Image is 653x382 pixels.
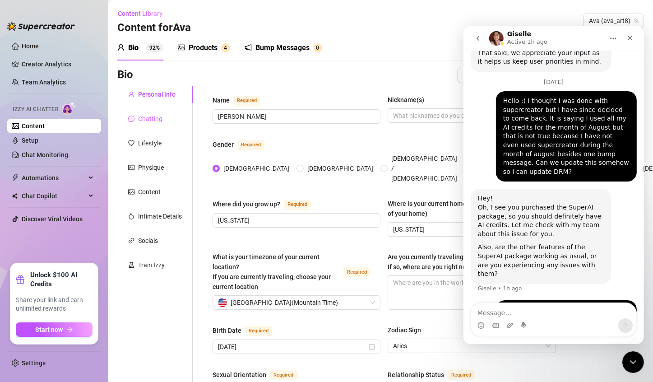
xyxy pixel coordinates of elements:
[128,164,134,171] span: idcard
[7,22,75,31] img: logo-BBDzfeDw.svg
[117,44,125,51] span: user
[22,79,66,86] a: Team Analytics
[189,42,218,53] div: Products
[22,215,83,223] a: Discover Viral Videos
[213,253,331,290] span: What is your timezone of your current location? If you are currently traveling, choose your curre...
[62,102,76,115] img: AI Chatter
[388,199,515,219] div: Where is your current homebase? (City/Area of your home)
[22,122,45,130] a: Content
[138,163,164,172] div: Physique
[284,200,311,210] span: Required
[128,42,139,53] div: Bio
[22,137,38,144] a: Setup
[388,325,421,335] div: Zodiac Sign
[213,95,270,106] label: Name
[388,325,427,335] label: Zodiac Sign
[589,14,639,28] span: Ava (ava_art8)
[343,267,370,277] span: Required
[43,296,50,303] button: Upload attachment
[388,369,485,380] label: Relationship Status
[22,42,39,50] a: Home
[178,44,185,51] span: picture
[22,57,94,71] a: Creator Analytics
[255,42,310,53] div: Bump Messages
[117,21,191,35] h3: Content for Ava
[118,10,162,17] span: Content Library
[213,140,234,149] div: Gender
[463,26,644,344] iframe: Intercom live chat
[8,277,173,292] textarea: Message…
[138,211,182,221] div: Intimate Details
[231,296,338,309] span: [GEOGRAPHIC_DATA] ( Mountain Time )
[388,95,424,105] div: Nickname(s)
[16,275,25,284] span: gift
[138,187,161,197] div: Content
[138,89,176,99] div: Personal Info
[155,292,169,307] button: Send a message…
[245,44,252,51] span: notification
[457,68,565,82] button: Import Bio from other creator
[304,163,377,173] span: [DEMOGRAPHIC_DATA]
[313,43,322,52] sup: 0
[16,322,93,337] button: Start nowarrow-right
[146,43,163,52] sup: 92%
[245,326,272,336] span: Required
[138,260,165,270] div: Train Izzy
[138,138,162,148] div: Lifestyle
[213,325,282,336] label: Birth Date
[22,171,86,185] span: Automations
[128,238,134,244] span: link
[388,253,549,270] span: Are you currently traveling? If so, where are you right now? what are you doing there?
[388,154,461,183] span: [DEMOGRAPHIC_DATA] / [DEMOGRAPHIC_DATA]
[138,114,162,124] div: Chatting
[117,6,170,21] button: Content Library
[36,326,63,333] span: Start now
[22,189,86,203] span: Chat Copilot
[30,270,93,289] strong: Unlock $100 AI Credits
[237,140,264,150] span: Required
[213,139,274,150] label: Gender
[393,111,548,121] input: Nickname(s)
[128,213,134,219] span: fire
[117,68,133,82] h3: Bio
[448,370,475,380] span: Required
[388,95,431,105] label: Nickname(s)
[218,215,373,225] input: Where did you grow up?
[22,151,68,158] a: Chat Monitoring
[622,351,644,373] iframe: Intercom live chat
[213,370,266,380] div: Sexual Orientation
[28,296,36,303] button: Gif picker
[12,174,19,182] span: thunderbolt
[213,95,230,105] div: Name
[270,370,297,380] span: Required
[138,236,158,246] div: Socials
[32,274,173,329] div: So far that is all I noticed when trying to update a fans CRM it would not let me. Can I also uti...
[224,45,227,51] span: 4
[57,296,65,303] button: Start recording
[128,140,134,146] span: heart
[221,43,230,52] sup: 4
[233,96,260,106] span: Required
[13,105,58,114] span: Izzy AI Chatter
[128,116,134,122] span: message
[22,359,46,367] a: Settings
[12,193,18,199] img: Chat Copilot
[14,296,21,303] button: Emoji picker
[213,369,307,380] label: Sexual Orientation
[388,370,444,380] div: Relationship Status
